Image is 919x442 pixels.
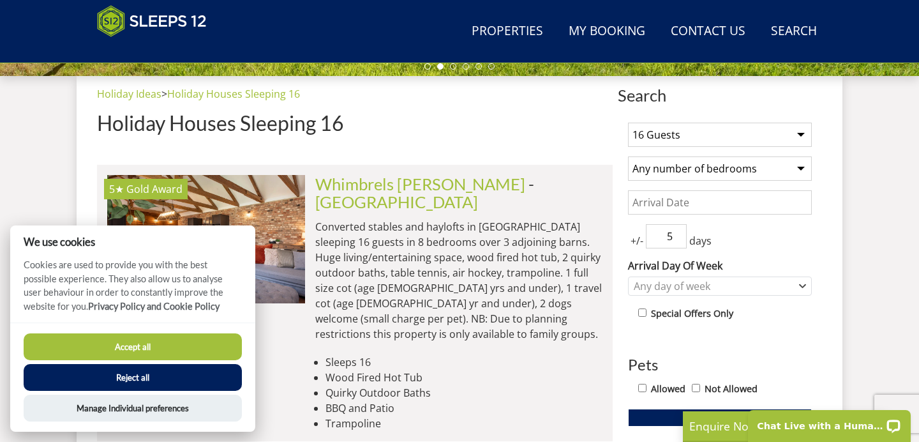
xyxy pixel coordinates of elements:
[687,233,714,248] span: days
[91,45,225,56] iframe: Customer reviews powered by Trustpilot
[628,190,812,215] input: Arrival Date
[701,410,740,425] span: Update
[628,258,812,273] label: Arrival Day Of Week
[10,236,255,248] h2: We use cookies
[107,175,305,303] a: 5★ Gold Award
[109,182,124,196] span: Whimbrels Barton has a 5 star rating under the Quality in Tourism Scheme
[88,301,220,312] a: Privacy Policy and Cookie Policy
[315,219,602,342] p: Converted stables and haylofts in [GEOGRAPHIC_DATA] sleeping 16 guests in 8 bedrooms over 3 adjoi...
[24,395,242,422] button: Manage Individual preferences
[315,192,478,211] a: [GEOGRAPHIC_DATA]
[24,333,242,360] button: Accept all
[740,402,919,442] iframe: LiveChat chat widget
[666,17,751,46] a: Contact Us
[325,385,602,400] li: Quirky Outdoor Baths
[564,17,650,46] a: My Booking
[628,409,812,427] button: Update
[97,87,161,101] a: Holiday Ideas
[689,418,881,434] p: Enquire Now
[315,174,534,211] span: -
[325,354,602,370] li: Sleeps 16
[315,174,525,194] a: Whimbrels [PERSON_NAME]
[161,87,167,101] span: >
[325,400,602,416] li: BBQ and Patio
[618,86,822,104] span: Search
[628,233,646,248] span: +/-
[107,175,305,303] img: whimbrels-barton-somerset-accommodation-home-holiday-sleeping-9.original.jpg
[167,87,300,101] a: Holiday Houses Sleeping 16
[325,416,602,431] li: Trampoline
[24,364,242,391] button: Reject all
[628,277,812,296] div: Combobox
[705,382,758,396] label: Not Allowed
[10,258,255,323] p: Cookies are used to provide you with the best possible experience. They also allow us to analyse ...
[467,17,548,46] a: Properties
[651,382,685,396] label: Allowed
[766,17,822,46] a: Search
[628,356,812,373] h3: Pets
[651,307,733,321] label: Special Offers Only
[97,112,613,134] h1: Holiday Houses Sleeping 16
[97,5,207,37] img: Sleeps 12
[631,279,796,293] div: Any day of week
[325,370,602,385] li: Wood Fired Hot Tub
[126,182,183,196] span: Whimbrels Barton has been awarded a Gold Award by Visit England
